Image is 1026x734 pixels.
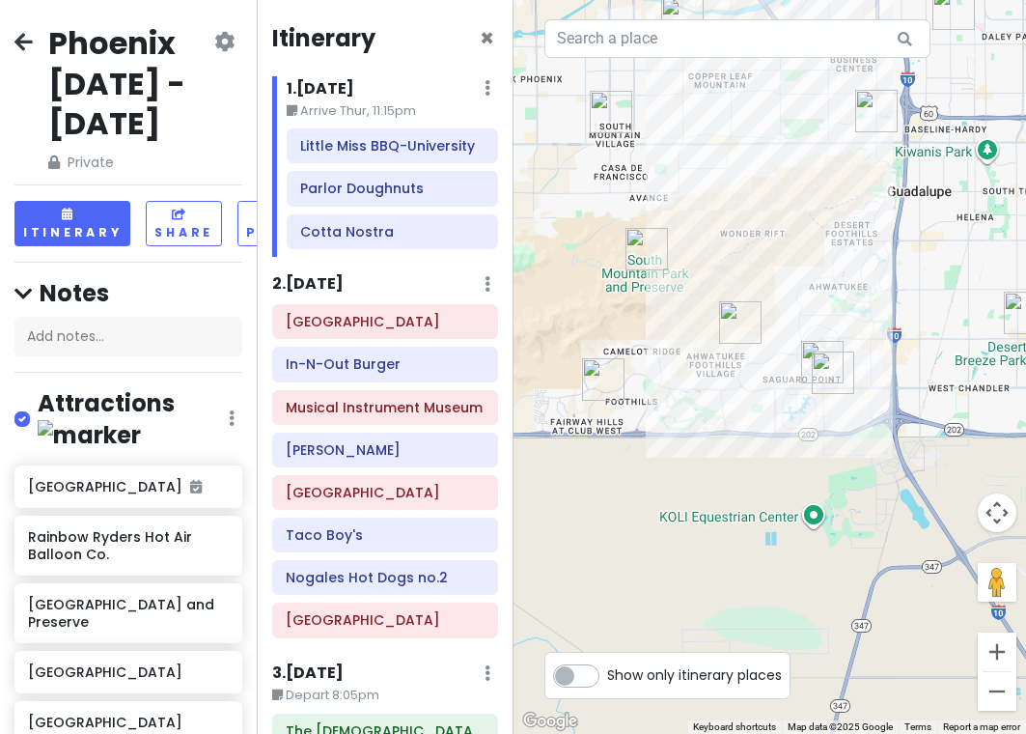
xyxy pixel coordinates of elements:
img: marker [38,420,141,450]
h6: Cotta Nostra [300,223,485,240]
h6: [GEOGRAPHIC_DATA] [28,663,228,681]
a: Open this area in Google Maps (opens a new window) [518,709,582,734]
h6: Parlor Doughnuts [300,180,485,197]
button: Zoom out [978,672,1016,711]
img: Google [518,709,582,734]
a: Terms (opens in new tab) [904,721,931,732]
button: Drag Pegman onto the map to open Street View [978,563,1016,602]
div: Chubby's Tacos [855,90,898,132]
span: Private [48,152,210,173]
h6: [GEOGRAPHIC_DATA] and Preserve [28,596,228,631]
div: Poncho's Mexican Food and Cantina [590,91,632,133]
span: Map data ©2025 Google [788,721,893,732]
div: Add notes... [14,317,242,357]
i: Added to itinerary [190,480,202,494]
a: Report a map error [943,721,1020,732]
button: Itinerary [14,201,130,246]
h6: Nogales Hot Dogs no.2 [286,569,485,586]
h6: Papago Park [286,611,485,629]
button: Zoom in [978,633,1016,671]
h6: [GEOGRAPHIC_DATA] [28,714,228,731]
div: Cotta Nostra [801,341,844,383]
div: 16001 S 1st St [582,358,624,401]
input: Search a place [544,19,930,58]
h6: [GEOGRAPHIC_DATA] [28,478,228,495]
button: Close [480,27,494,50]
h6: Little Miss BBQ-University [300,137,485,155]
button: Map camera controls [978,494,1016,532]
small: Arrive Thur, 11:15pm [287,101,498,121]
h6: 2 . [DATE] [272,274,344,295]
small: Depart 8:05pm [272,686,498,705]
span: Close itinerary [480,22,494,54]
h6: 1 . [DATE] [287,79,354,99]
h2: Phoenix [DATE] - [DATE] [48,23,210,144]
h4: Itinerary [272,23,375,53]
h4: Notes [14,278,242,308]
h6: Heard Museum [286,484,485,501]
h6: Rainbow Ryders Hot Air Balloon Co. [28,528,228,563]
h6: In-N-Out Burger [286,355,485,373]
h6: Taco Boy's [286,526,485,544]
button: Keyboard shortcuts [693,720,776,734]
h6: Allora Gelato [286,441,485,459]
h6: Desert Botanical Garden [286,313,485,330]
h6: Musical Instrument Museum [286,399,485,416]
h4: Attractions [38,388,229,450]
span: Show only itinerary places [607,664,782,686]
button: Publish [237,201,333,246]
div: Parlor Doughnuts [812,352,854,394]
div: 14052 S 24th Way [719,301,762,344]
div: South Mountain Park and Preserve [625,228,668,270]
button: Share [146,201,222,246]
h6: 3 . [DATE] [272,663,344,684]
